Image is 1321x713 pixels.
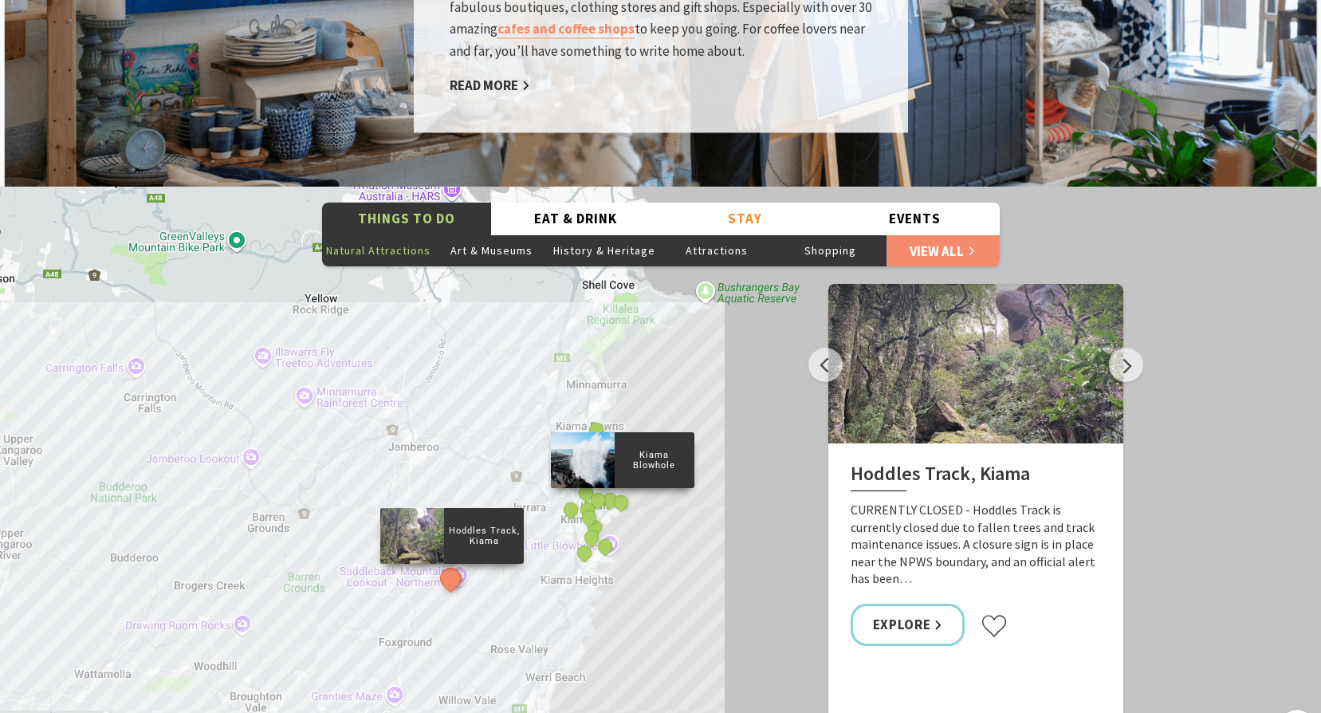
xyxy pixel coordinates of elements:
button: See detail about Bonaira Native Gardens, Kiama [581,528,602,549]
p: Hoddles Track, Kiama [444,523,524,549]
button: Events [830,203,1000,235]
a: Read More [450,77,530,95]
button: See detail about Hoddles Track, Kiama [435,564,465,593]
button: Things To Do [322,203,492,235]
button: History & Heritage [548,234,661,266]
a: cafes and coffee shops [497,21,635,39]
button: See detail about Little Blowhole, Kiama [595,536,615,557]
button: See detail about Black Beach, Kiama [587,490,607,510]
button: See detail about Kiama Harbour [576,483,596,504]
button: See detail about Cathedral Rocks, Kiama Downs [586,420,607,440]
button: Shopping [773,234,887,266]
button: Art & Museums [434,234,548,266]
h2: Hoddles Track, Kiama [851,463,1101,491]
a: View All [887,234,1000,266]
p: CURRENTLY CLOSED - Hoddles Track is currently closed due to fallen trees and track maintenance is... [851,502,1101,588]
button: Click to favourite Hoddles Track, Kiama [981,614,1008,638]
button: Stay [661,203,831,235]
a: Explore [851,604,965,646]
button: Attractions [661,234,774,266]
button: Previous [808,348,843,382]
button: See detail about Kiama Blowhole [610,492,631,513]
button: Natural Attractions [322,234,435,266]
button: See detail about Surf Beach, Kiama [579,507,600,528]
button: See detail about Easts Beach, Kiama [574,542,595,563]
button: Next [1109,348,1143,382]
button: Eat & Drink [491,203,661,235]
p: Kiama Blowhole [614,447,694,473]
button: See detail about Kiama Coast Walk [560,499,581,520]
